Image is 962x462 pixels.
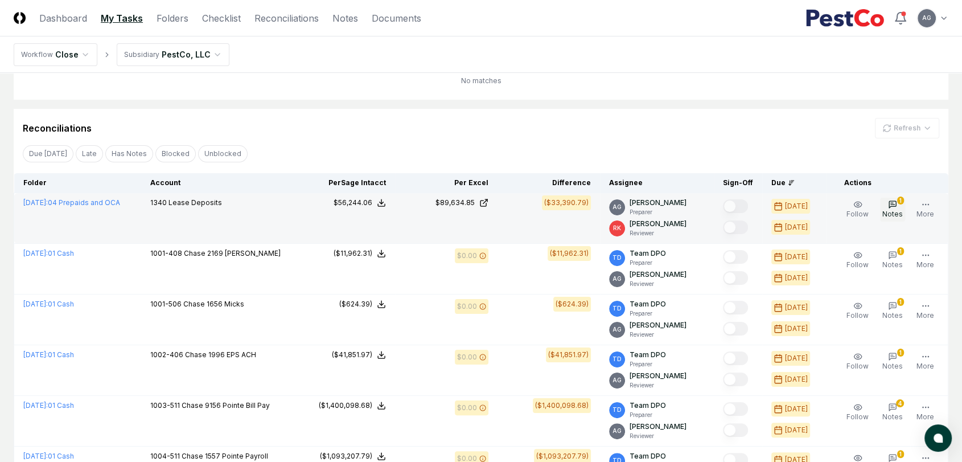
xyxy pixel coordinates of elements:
div: [DATE] [785,273,808,283]
div: ($624.39) [339,299,372,309]
button: 1Notes [880,350,905,374]
button: ($41,851.97) [332,350,386,360]
button: More [914,350,936,374]
th: Difference [498,173,600,193]
p: [PERSON_NAME] [630,198,686,208]
div: ($41,851.97) [548,350,589,360]
span: 1002-406 [150,350,183,359]
button: Late [76,145,103,162]
span: TD [612,355,622,363]
a: Folders [157,11,188,25]
button: Mark complete [723,301,748,314]
span: AG [612,275,622,283]
p: Preparer [630,259,666,267]
p: Preparer [630,208,686,216]
span: [DATE] : [23,198,48,207]
div: Workflow [21,50,53,60]
span: Lease Deposits [168,198,222,207]
span: Follow [846,362,869,370]
button: Follow [844,400,871,424]
button: More [914,400,936,424]
p: Team DPO [630,299,666,309]
a: Notes [332,11,358,25]
span: Chase 2169 [PERSON_NAME] [184,249,281,257]
div: [DATE] [785,353,808,363]
span: [DATE] : [23,350,48,359]
div: [DATE] [785,425,808,435]
button: Unblocked [198,145,248,162]
th: Assignee [600,173,714,193]
button: 4Notes [880,400,905,424]
span: TD [612,304,622,313]
div: 1 [897,247,904,255]
p: Preparer [630,411,666,419]
div: 1 [897,349,904,357]
span: Chase 1656 Micks [183,300,244,308]
button: AG [916,8,937,28]
div: 1 [897,298,904,306]
button: atlas-launcher [924,424,952,452]
th: Folder [14,173,141,193]
span: Follow [846,260,869,269]
img: PestCo logo [805,9,885,27]
div: [DATE] [785,374,808,385]
button: Follow [844,248,871,272]
a: [DATE]:01 Cash [23,300,74,308]
p: Reviewer [630,432,686,440]
p: [PERSON_NAME] [630,371,686,381]
button: More [914,299,936,323]
button: More [914,198,936,222]
span: TD [612,254,622,262]
button: Mark complete [723,351,748,365]
div: Subsidiary [124,50,159,60]
span: Follow [846,311,869,320]
div: $0.00 [457,352,477,362]
div: ($1,093,207.79) [320,451,372,461]
div: $0.00 [457,251,477,261]
div: [DATE] [785,222,808,232]
p: Preparer [630,360,666,369]
p: [PERSON_NAME] [630,422,686,432]
span: Chase 9156 Pointe Bill Pay [182,401,270,410]
div: [DATE] [785,302,808,313]
span: Notes [882,412,903,421]
a: Checklist [202,11,241,25]
button: More [914,248,936,272]
div: ($11,962.31) [550,248,589,259]
div: ($1,400,098.68) [535,400,589,411]
button: Follow [844,350,871,374]
a: [DATE]:01 Cash [23,249,74,257]
button: Follow [844,198,871,222]
p: Team DPO [630,248,666,259]
p: Team DPO [630,350,666,360]
p: Team DPO [630,451,666,461]
span: Notes [882,210,903,218]
span: AG [612,203,622,211]
div: 1 [897,197,904,205]
div: ($41,851.97) [332,350,372,360]
a: Reconciliations [254,11,319,25]
span: 1001-506 [150,300,182,308]
th: Sign-Off [714,173,762,193]
span: 1003-511 [150,401,180,410]
button: Has Notes [105,145,153,162]
button: 1Notes [880,198,905,222]
nav: breadcrumb [14,43,229,66]
p: Reviewer [630,381,686,390]
a: [DATE]:01 Cash [23,452,74,460]
div: Actions [835,178,939,188]
div: 4 [896,399,904,407]
span: AG [612,376,622,385]
div: [DATE] [785,201,808,211]
button: ($11,962.31) [334,248,386,259]
span: Notes [882,362,903,370]
p: [PERSON_NAME] [630,320,686,330]
span: TD [612,406,622,414]
span: Follow [846,210,869,218]
span: RK [613,224,621,232]
span: [DATE] : [23,401,48,410]
span: 1004-511 [150,452,180,460]
div: [DATE] [785,324,808,334]
button: Follow [844,299,871,323]
a: Documents [372,11,421,25]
